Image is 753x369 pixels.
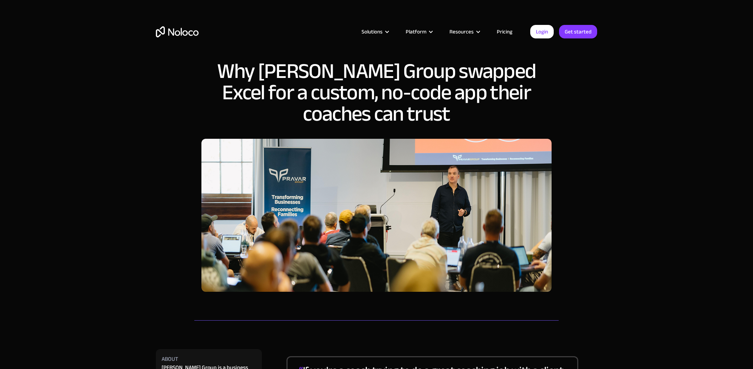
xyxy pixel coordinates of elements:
a: Get started [559,25,597,38]
div: Resources [449,27,474,36]
div: Solutions [362,27,383,36]
a: Login [530,25,554,38]
div: Platform [406,27,426,36]
div: Solutions [353,27,397,36]
a: home [156,26,199,37]
div: About [162,355,178,363]
div: Resources [441,27,488,36]
h1: Why [PERSON_NAME] Group swapped Excel for a custom, no-code app their coaches can trust [201,60,552,125]
div: Platform [397,27,441,36]
a: Pricing [488,27,521,36]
